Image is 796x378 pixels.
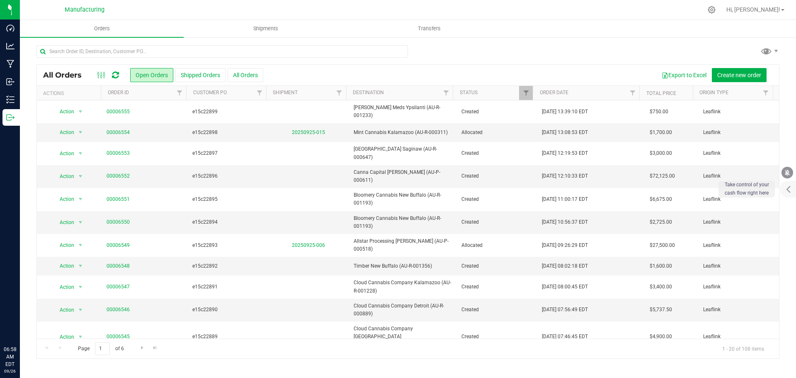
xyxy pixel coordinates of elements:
span: select [75,193,86,205]
a: 00006552 [107,172,130,180]
span: Leaflink [703,218,774,226]
span: Leaflink [703,241,774,249]
span: Created [461,262,532,270]
a: 00006553 [107,149,130,157]
span: $4,900.00 [650,333,672,341]
span: All Orders [43,71,90,80]
span: e15c22898 [192,129,263,137]
span: Leaflink [703,172,774,180]
a: Filter [626,86,639,100]
span: $2,725.00 [650,218,672,226]
span: select [75,106,86,117]
span: $1,600.00 [650,262,672,270]
a: Transfers [347,20,511,37]
span: $6,675.00 [650,195,672,203]
span: Canna Capital [PERSON_NAME] (AU-P-000611) [354,168,451,184]
span: Created [461,149,532,157]
a: 00006554 [107,129,130,137]
span: [DATE] 12:10:33 EDT [542,172,588,180]
button: Export to Excel [656,68,712,82]
span: select [75,171,86,182]
span: [DATE] 07:46:45 EDT [542,333,588,341]
span: [DATE] 12:19:53 EDT [542,149,588,157]
span: Action [53,239,75,251]
span: e15c22891 [192,283,263,291]
span: Action [53,127,75,138]
span: Leaflink [703,129,774,137]
span: select [75,260,86,272]
span: Action [53,281,75,293]
span: [DATE] 11:00:17 EDT [542,195,588,203]
span: Created [461,333,532,341]
span: [PERSON_NAME] Meds Ypsilanti (AU-R-001233) [354,104,451,119]
span: Create new order [717,72,761,78]
span: Leaflink [703,306,774,314]
span: e15c22889 [192,333,263,341]
span: Bloomery Cannabis New Buffalo (AU-R-001193) [354,191,451,207]
a: Destination [353,90,384,95]
button: Shipped Orders [175,68,226,82]
span: Action [53,106,75,117]
div: Manage settings [706,6,717,14]
span: Hi, [PERSON_NAME]! [726,6,780,13]
a: 20250925-015 [292,129,325,135]
span: Page of 6 [71,342,131,355]
span: Action [53,193,75,205]
span: Manufacturing [65,6,104,13]
input: Search Order ID, Destination, Customer PO... [36,45,408,58]
a: Origin Type [699,90,728,95]
span: select [75,331,86,343]
span: e15c22890 [192,306,263,314]
a: Filter [252,86,266,100]
a: Shipments [184,20,347,37]
span: e15c22895 [192,195,263,203]
span: select [75,217,86,228]
span: Action [53,171,75,182]
span: [DATE] 10:56:37 EDT [542,218,588,226]
span: e15c22899 [192,108,263,116]
span: Cloud Cannabis Company Detroit (AU-R-000889) [354,302,451,318]
a: Filter [172,86,186,100]
span: Action [53,304,75,316]
a: 00006546 [107,306,130,314]
span: Leaflink [703,149,774,157]
span: $1,700.00 [650,129,672,137]
a: 00006547 [107,283,130,291]
span: select [75,148,86,159]
a: Status [460,90,478,95]
span: [GEOGRAPHIC_DATA] Saginaw (AU-R-000647) [354,145,451,161]
inline-svg: Dashboard [6,24,15,32]
span: [DATE] 13:08:53 EDT [542,129,588,137]
span: 1 - 20 of 108 items [716,342,771,355]
a: 00006555 [107,108,130,116]
a: Shipment [273,90,298,95]
a: Go to the next page [136,342,148,354]
span: Leaflink [703,195,774,203]
span: [DATE] 13:39:10 EDT [542,108,588,116]
span: Allocated [461,241,532,249]
a: 00006548 [107,262,130,270]
inline-svg: Analytics [6,42,15,50]
inline-svg: Outbound [6,113,15,122]
a: Customer PO [193,90,227,95]
span: Action [53,148,75,159]
span: Leaflink [703,262,774,270]
span: $27,500.00 [650,241,675,249]
span: $3,000.00 [650,149,672,157]
span: $5,737.50 [650,306,672,314]
span: Allocated [461,129,532,137]
p: 09/26 [4,368,16,374]
span: Action [53,217,75,228]
a: Total Price [646,90,676,96]
span: Leaflink [703,283,774,291]
span: Leaflink [703,108,774,116]
span: [DATE] 08:02:18 EDT [542,262,588,270]
div: Actions [43,90,98,96]
span: Created [461,306,532,314]
span: Created [461,218,532,226]
span: Timber New Buffalo (AU-R-001356) [354,262,451,270]
span: e15c22896 [192,172,263,180]
span: e15c22897 [192,149,263,157]
span: Created [461,172,532,180]
a: Order ID [108,90,129,95]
